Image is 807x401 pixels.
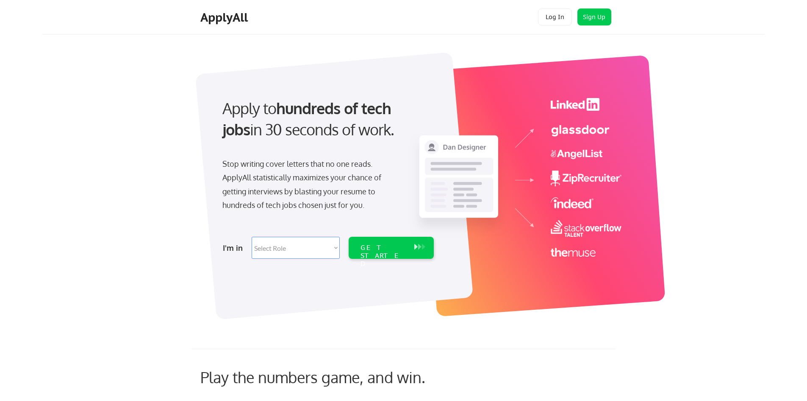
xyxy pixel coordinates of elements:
div: I'm in [223,241,247,255]
div: ApplyAll [200,10,250,25]
div: GET STARTED [361,244,406,268]
div: Stop writing cover letters that no one reads. ApplyAll statistically maximizes your chance of get... [222,157,397,212]
button: Sign Up [577,8,611,25]
div: Play the numbers game, and win. [200,368,463,386]
button: Log In [538,8,572,25]
strong: hundreds of tech jobs [222,98,395,139]
div: Apply to in 30 seconds of work. [222,98,430,140]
